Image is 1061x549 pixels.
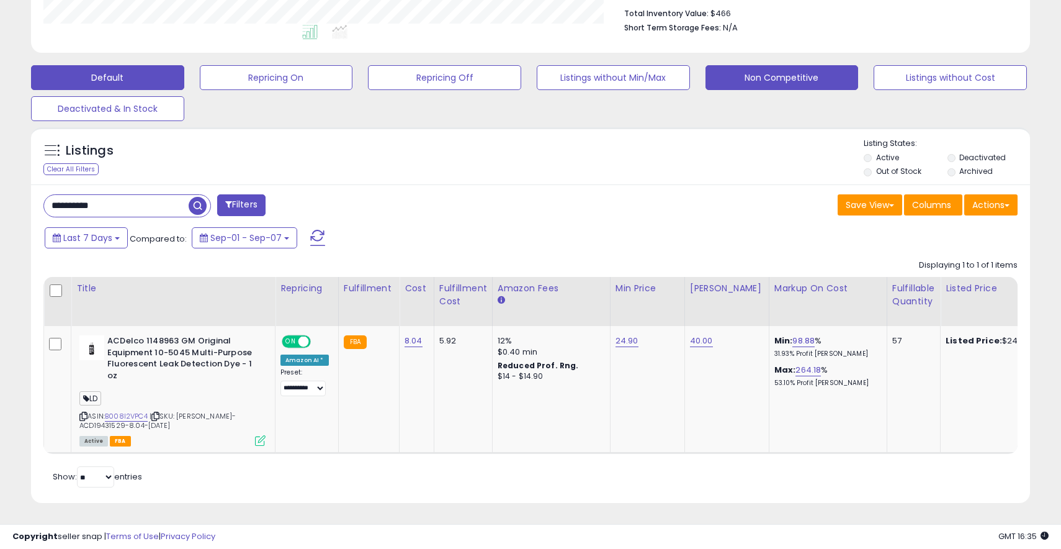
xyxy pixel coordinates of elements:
[874,65,1027,90] button: Listings without Cost
[864,138,1029,150] p: Listing States:
[106,530,159,542] a: Terms of Use
[498,371,601,382] div: $14 - $14.90
[344,335,367,349] small: FBA
[105,411,148,422] a: B008I2VPC4
[283,337,298,347] span: ON
[405,335,423,347] a: 8.04
[498,347,601,358] div: $0.40 min
[130,233,187,245] span: Compared to:
[344,282,394,295] div: Fulfillment
[79,436,108,447] span: All listings currently available for purchase on Amazon
[280,368,329,396] div: Preset:
[705,65,859,90] button: Non Competitive
[774,379,877,388] p: 53.10% Profit [PERSON_NAME]
[904,194,962,216] button: Columns
[45,227,128,248] button: Last 7 Days
[946,335,1049,347] div: $24.90
[200,65,353,90] button: Repricing On
[79,335,266,445] div: ASIN:
[498,295,505,306] small: Amazon Fees.
[774,350,877,358] p: 31.93% Profit [PERSON_NAME]
[210,232,282,244] span: Sep-01 - Sep-07
[368,65,521,90] button: Repricing Off
[624,5,1008,20] li: $466
[280,282,333,295] div: Repricing
[439,335,483,347] div: 5.92
[838,194,902,216] button: Save View
[892,335,931,347] div: 57
[107,335,258,384] b: ACDelco 1148963 GM Original Equipment 10-5045 Multi-Purpose Fluorescent Leak Detection Dye - 1 oz
[892,282,935,308] div: Fulfillable Quantity
[876,166,921,176] label: Out of Stock
[616,335,638,347] a: 24.90
[405,282,429,295] div: Cost
[498,360,579,371] b: Reduced Prof. Rng.
[919,260,1018,271] div: Displaying 1 to 1 of 1 items
[723,22,738,34] span: N/A
[110,436,131,447] span: FBA
[63,232,112,244] span: Last 7 Days
[769,277,887,326] th: The percentage added to the cost of goods (COGS) that forms the calculator for Min & Max prices.
[76,282,270,295] div: Title
[624,22,721,33] b: Short Term Storage Fees:
[79,411,236,430] span: | SKU: [PERSON_NAME]-ACD19431529-8.04-[DATE]
[439,282,487,308] div: Fulfillment Cost
[998,530,1049,542] span: 2025-09-15 16:35 GMT
[616,282,679,295] div: Min Price
[192,227,297,248] button: Sep-01 - Sep-07
[876,152,899,163] label: Active
[498,335,601,347] div: 12%
[53,471,142,483] span: Show: entries
[309,337,329,347] span: OFF
[795,364,821,376] a: 264.18
[690,282,764,295] div: [PERSON_NAME]
[66,142,114,160] h5: Listings
[912,199,951,211] span: Columns
[964,194,1018,216] button: Actions
[774,335,877,358] div: %
[161,530,215,542] a: Privacy Policy
[31,96,184,121] button: Deactivated & In Stock
[43,163,99,175] div: Clear All Filters
[959,152,1006,163] label: Deactivated
[624,8,709,19] b: Total Inventory Value:
[774,365,877,388] div: %
[537,65,690,90] button: Listings without Min/Max
[774,335,793,347] b: Min:
[79,335,104,360] img: 21P99GMborS._SL40_.jpg
[498,282,605,295] div: Amazon Fees
[31,65,184,90] button: Default
[792,335,815,347] a: 98.88
[217,194,266,216] button: Filters
[774,364,796,376] b: Max:
[12,531,215,543] div: seller snap | |
[946,282,1053,295] div: Listed Price
[946,335,1002,347] b: Listed Price:
[690,335,713,347] a: 40.00
[12,530,58,542] strong: Copyright
[774,282,882,295] div: Markup on Cost
[959,166,993,176] label: Archived
[79,391,101,406] span: LD
[280,355,329,366] div: Amazon AI *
